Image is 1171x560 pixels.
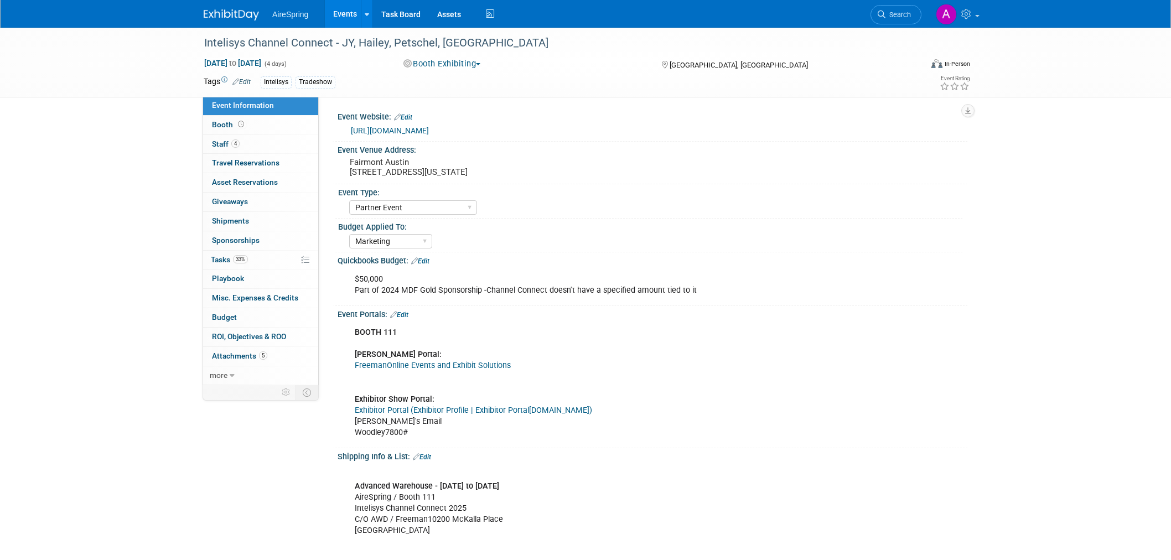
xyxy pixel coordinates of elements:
span: [GEOGRAPHIC_DATA], [GEOGRAPHIC_DATA] [670,61,808,69]
span: Budget [212,313,237,322]
span: 33% [233,255,248,263]
span: Shipments [212,216,249,225]
span: Attachments [212,351,267,360]
a: Staff4 [203,135,318,154]
div: Intelisys [261,76,292,88]
span: Booth [212,120,246,129]
a: Edit [394,113,412,121]
a: Edit [390,311,408,319]
span: (4 days) [263,60,287,68]
div: $50,000 Part of 2024 MDF Gold Sponsorship -Channel Connect doesn't have a specified amount tied t... [347,268,846,302]
a: [URL][DOMAIN_NAME] [351,126,429,135]
a: Misc. Expenses & Credits [203,289,318,308]
div: Shipping Info & List: [338,448,967,463]
a: Shipments [203,212,318,231]
span: Search [885,11,911,19]
span: Event Information [212,101,274,110]
span: 4 [231,139,240,148]
a: Edit [411,257,429,265]
span: Asset Reservations [212,178,278,186]
a: Travel Reservations [203,154,318,173]
div: Intelisys Channel Connect - JY, Hailey, Petschel, [GEOGRAPHIC_DATA] [200,33,905,53]
img: Aila Ortiaga [936,4,957,25]
a: Search [871,5,921,24]
span: Tasks [211,255,248,264]
img: ExhibitDay [204,9,259,20]
div: Tradeshow [296,76,335,88]
div: Quickbooks Budget: [338,252,967,267]
div: Event Type: [338,184,962,198]
div: In-Person [944,60,970,68]
a: Edit [232,78,251,86]
span: [DATE] [DATE] [204,58,262,68]
a: Playbook [203,269,318,288]
span: Sponsorships [212,236,260,245]
span: 5 [259,351,267,360]
pre: Fairmont Austin [STREET_ADDRESS][US_STATE] [350,157,588,177]
a: FreemanOnline Events and Exhibit Solutions [355,361,511,370]
div: [PERSON_NAME]'s Email Woodley7800# [347,322,846,444]
a: Sponsorships [203,231,318,250]
span: Staff [212,139,240,148]
b: BOOTH 111 [355,328,397,337]
a: Asset Reservations [203,173,318,192]
div: Event Website: [338,108,967,123]
a: Giveaways [203,193,318,211]
td: Personalize Event Tab Strip [277,385,296,400]
span: Giveaways [212,197,248,206]
a: ROI, Objectives & ROO [203,328,318,346]
a: more [203,366,318,385]
div: Event Rating [940,76,970,81]
span: to [227,59,238,68]
button: Booth Exhibiting [400,58,485,70]
a: Booth [203,116,318,134]
a: [DOMAIN_NAME]) [529,406,592,415]
a: Edit [413,453,431,461]
span: Travel Reservations [212,158,279,167]
a: Exhibitor Portal ( [355,406,413,415]
div: Event Portals: [338,306,967,320]
a: Budget [203,308,318,327]
div: Event Format [856,58,970,74]
td: Tags [204,76,251,89]
a: Event Information [203,96,318,115]
div: Event Venue Address: [338,142,967,155]
span: Playbook [212,274,244,283]
b: [PERSON_NAME] Portal: [355,350,442,359]
a: Exhibitor Profile | Exhibitor Portal [413,406,529,415]
b: Advanced Warehouse - [DATE] to [DATE] [355,481,499,491]
b: Exhibitor Show Portal: [355,395,434,404]
span: Booth not reserved yet [236,120,246,128]
div: Budget Applied To: [338,219,962,232]
td: Toggle Event Tabs [296,385,319,400]
span: ROI, Objectives & ROO [212,332,286,341]
a: Tasks33% [203,251,318,269]
span: Misc. Expenses & Credits [212,293,298,302]
a: Attachments5 [203,347,318,366]
img: Format-Inperson.png [931,59,942,68]
span: AireSpring [272,10,308,19]
span: more [210,371,227,380]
